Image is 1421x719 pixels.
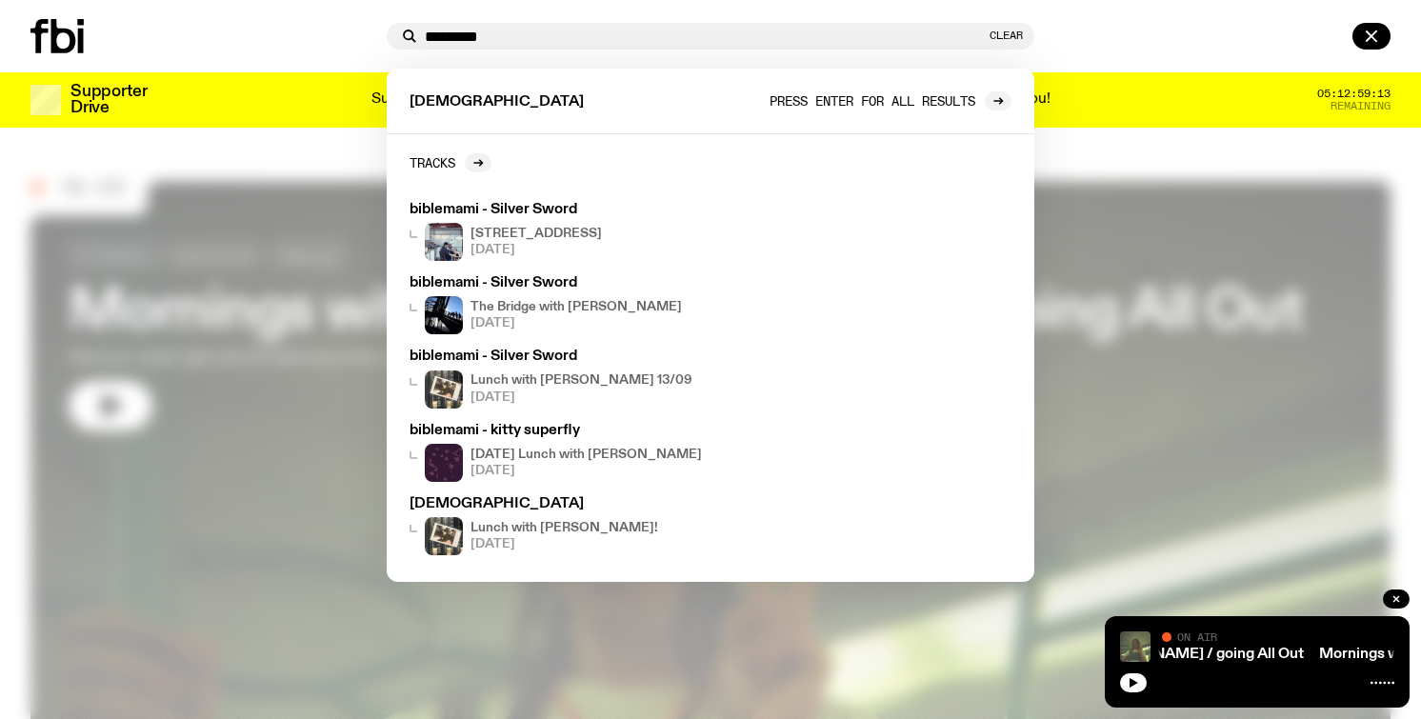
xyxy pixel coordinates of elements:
h4: The Bridge with [PERSON_NAME] [470,301,682,313]
h4: Lunch with [PERSON_NAME]! [470,522,658,534]
span: On Air [1177,630,1217,643]
p: Supporter Drive 2025: Shaping the future of our city’s music, arts, and culture - with the help o... [371,91,1051,109]
span: 05:12:59:13 [1317,89,1391,99]
h3: Supporter Drive [70,84,147,116]
img: A polaroid of Ella Avni in the studio on top of the mixer which is also located in the studio. [425,517,463,555]
h3: biblemami - Silver Sword [410,276,760,290]
span: Press enter for all results [770,93,975,108]
span: [DATE] [470,391,692,404]
img: A polaroid of Ella Avni in the studio on top of the mixer which is also located in the studio. [425,370,463,409]
a: biblemami - kitty superfly[DATE] Lunch with [PERSON_NAME][DATE] [402,416,768,489]
a: biblemami - Silver SwordA polaroid of Ella Avni in the studio on top of the mixer which is also l... [402,342,768,415]
a: Press enter for all results [770,91,1011,110]
button: Clear [990,30,1023,41]
h3: [DEMOGRAPHIC_DATA] [410,497,760,511]
span: [DATE] [470,538,658,550]
span: [DATE] [470,317,682,330]
a: biblemami - Silver SwordPat sits at a dining table with his profile facing the camera. Rhea sits ... [402,195,768,269]
h4: Lunch with [PERSON_NAME] 13/09 [470,374,692,387]
img: People climb Sydney's Harbour Bridge [425,296,463,334]
span: [DATE] [470,244,602,256]
h3: biblemami - kitty superfly [410,424,760,438]
a: biblemami - Silver SwordPeople climb Sydney's Harbour BridgeThe Bridge with [PERSON_NAME][DATE] [402,269,768,342]
span: [DEMOGRAPHIC_DATA] [410,95,584,110]
h2: Tracks [410,155,455,170]
img: Jim Kretschmer in a really cute outfit with cute braids, standing on a train holding up a peace s... [1120,631,1151,662]
span: [DATE] [470,465,702,477]
a: Tracks [410,153,491,172]
img: Pat sits at a dining table with his profile facing the camera. Rhea sits to his left facing the c... [425,223,463,261]
h3: biblemami - Silver Sword [410,350,760,364]
h4: [STREET_ADDRESS] [470,228,602,240]
h3: biblemami - Silver Sword [410,203,760,217]
h4: [DATE] Lunch with [PERSON_NAME] [470,449,702,461]
span: Remaining [1331,101,1391,111]
a: [DEMOGRAPHIC_DATA]A polaroid of Ella Avni in the studio on top of the mixer which is also located... [402,489,768,563]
